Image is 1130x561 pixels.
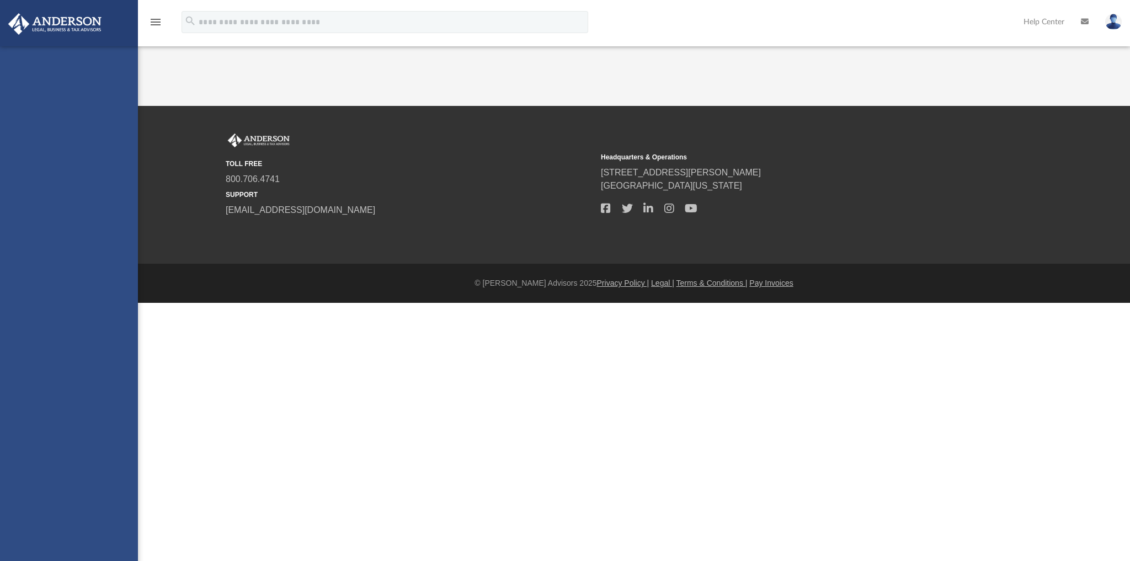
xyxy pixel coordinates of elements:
img: Anderson Advisors Platinum Portal [5,13,105,35]
a: menu [149,21,162,29]
div: © [PERSON_NAME] Advisors 2025 [138,277,1130,289]
small: SUPPORT [226,190,593,200]
i: search [184,15,196,27]
small: TOLL FREE [226,159,593,169]
img: User Pic [1105,14,1122,30]
a: [EMAIL_ADDRESS][DOMAIN_NAME] [226,205,375,215]
i: menu [149,15,162,29]
a: Pay Invoices [749,279,793,287]
a: Privacy Policy | [597,279,649,287]
small: Headquarters & Operations [601,152,968,162]
a: Terms & Conditions | [676,279,748,287]
a: [GEOGRAPHIC_DATA][US_STATE] [601,181,742,190]
a: 800.706.4741 [226,174,280,184]
a: [STREET_ADDRESS][PERSON_NAME] [601,168,761,177]
img: Anderson Advisors Platinum Portal [226,133,292,148]
a: Legal | [651,279,674,287]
